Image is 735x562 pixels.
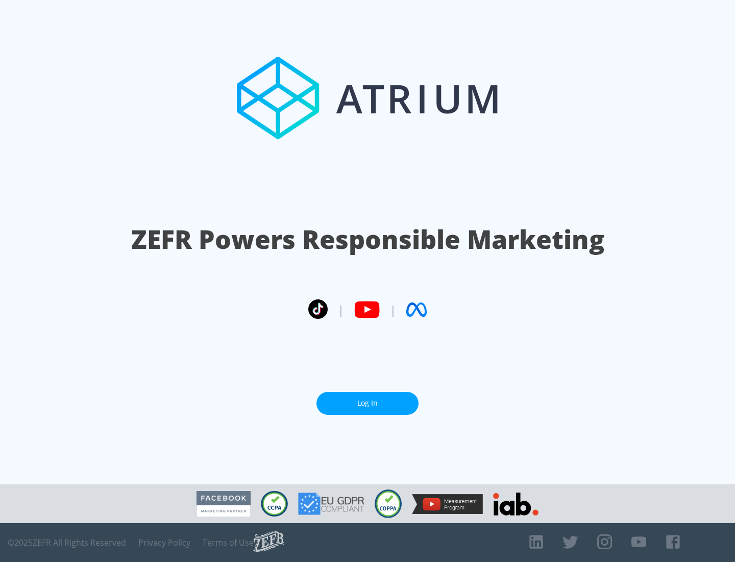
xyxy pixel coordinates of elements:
img: IAB [493,493,538,516]
img: GDPR Compliant [298,493,364,515]
img: CCPA Compliant [261,491,288,517]
a: Terms of Use [203,537,254,548]
img: Facebook Marketing Partner [197,491,251,517]
span: | [390,302,396,317]
span: | [338,302,344,317]
a: Privacy Policy [138,537,190,548]
a: Log In [316,392,419,415]
img: COPPA Compliant [375,489,402,518]
h1: ZEFR Powers Responsible Marketing [131,222,604,257]
img: YouTube Measurement Program [412,494,483,514]
span: © 2025 ZEFR All Rights Reserved [8,537,126,548]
